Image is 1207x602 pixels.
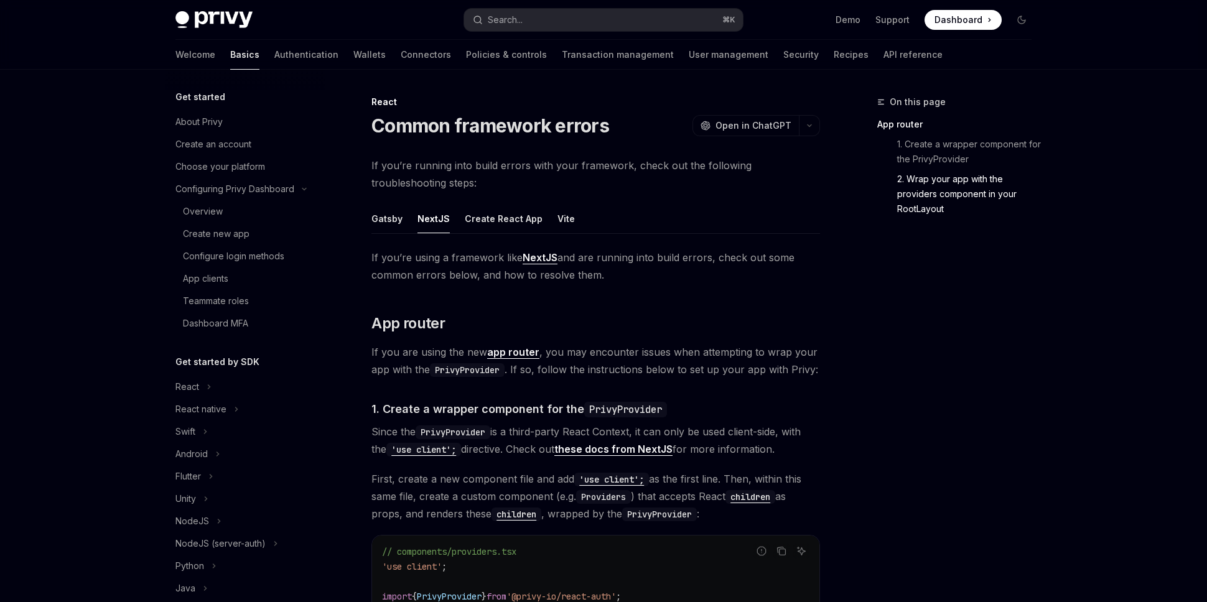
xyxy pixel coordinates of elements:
[584,402,667,417] code: PrivyProvider
[877,114,1042,134] a: App router
[175,90,225,104] h5: Get started
[175,424,195,439] div: Swift
[175,379,199,394] div: React
[386,443,461,456] code: 'use client';
[386,443,461,455] a: 'use client';
[165,223,325,245] a: Create new app
[574,473,649,485] a: 'use client';
[183,204,223,219] div: Overview
[465,204,543,233] button: Create React App
[492,507,541,521] code: children
[773,543,790,559] button: Copy the contents from the code block
[175,354,259,369] h5: Get started by SDK
[175,514,209,529] div: NodeJS
[175,159,265,174] div: Choose your platform
[165,420,325,443] button: Toggle Swift section
[175,469,201,484] div: Flutter
[371,423,820,458] span: Since the is a third-party React Context, it can only be used client-side, with the directive. Ch...
[165,443,325,465] button: Toggle Android section
[371,204,403,233] button: Gatsby
[875,14,910,26] a: Support
[793,543,809,559] button: Ask AI
[183,294,249,308] div: Teammate roles
[725,490,775,504] code: children
[165,290,325,312] a: Teammate roles
[165,532,325,555] button: Toggle NodeJS (server-auth) section
[165,133,325,155] a: Create an account
[890,95,946,109] span: On this page
[175,182,294,197] div: Configuring Privy Dashboard
[925,10,1002,30] a: Dashboard
[382,546,516,557] span: // components/providers.tsx
[557,204,575,233] button: Vite
[165,155,325,178] a: Choose your platform
[183,226,249,241] div: Create new app
[175,536,266,551] div: NodeJS (server-auth)
[783,40,819,70] a: Security
[175,581,195,596] div: Java
[401,40,451,70] a: Connectors
[175,402,226,417] div: React native
[417,204,450,233] button: NextJS
[175,491,196,506] div: Unity
[165,111,325,133] a: About Privy
[722,15,735,25] span: ⌘ K
[165,200,325,223] a: Overview
[371,343,820,378] span: If you are using the new , you may encounter issues when attempting to wrap your app with the . I...
[834,40,869,70] a: Recipes
[574,473,649,486] code: 'use client';
[492,507,541,520] a: children
[883,40,943,70] a: API reference
[576,490,631,504] code: Providers
[175,40,215,70] a: Welcome
[562,40,674,70] a: Transaction management
[371,313,445,333] span: App router
[175,137,251,152] div: Create an account
[371,114,609,137] h1: Common framework errors
[371,401,667,417] span: 1. Create a wrapper component for the
[175,558,204,573] div: Python
[523,251,557,264] a: NextJS
[175,11,253,29] img: dark logo
[274,40,338,70] a: Authentication
[165,178,325,200] button: Toggle Configuring Privy Dashboard section
[466,40,547,70] a: Policies & controls
[554,443,673,456] a: these docs from NextJS
[836,14,860,26] a: Demo
[175,114,223,129] div: About Privy
[622,507,697,521] code: PrivyProvider
[183,316,248,331] div: Dashboard MFA
[371,249,820,284] span: If you’re using a framework like and are running into build errors, check out some common errors ...
[371,96,820,108] div: React
[183,271,228,286] div: App clients
[165,555,325,577] button: Toggle Python section
[165,510,325,532] button: Toggle NodeJS section
[488,12,523,27] div: Search...
[175,447,208,461] div: Android
[416,425,490,439] code: PrivyProvider
[753,543,770,559] button: Report incorrect code
[934,14,982,26] span: Dashboard
[165,465,325,488] button: Toggle Flutter section
[165,376,325,398] button: Toggle React section
[689,40,768,70] a: User management
[165,312,325,335] a: Dashboard MFA
[430,363,505,377] code: PrivyProvider
[165,577,325,600] button: Toggle Java section
[371,157,820,192] span: If you’re running into build errors with your framework, check out the following troubleshooting ...
[877,134,1042,169] a: 1. Create a wrapper component for the PrivyProvider
[715,119,791,132] span: Open in ChatGPT
[1012,10,1032,30] button: Toggle dark mode
[183,249,284,264] div: Configure login methods
[877,169,1042,219] a: 2. Wrap your app with the providers component in your RootLayout
[353,40,386,70] a: Wallets
[725,490,775,502] a: children
[165,245,325,267] a: Configure login methods
[165,267,325,290] a: App clients
[487,346,539,359] a: app router
[165,488,325,510] button: Toggle Unity section
[371,470,820,522] span: First, create a new component file and add as the first line. Then, within this same file, create...
[692,115,799,136] button: Open in ChatGPT
[165,398,325,420] button: Toggle React native section
[230,40,259,70] a: Basics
